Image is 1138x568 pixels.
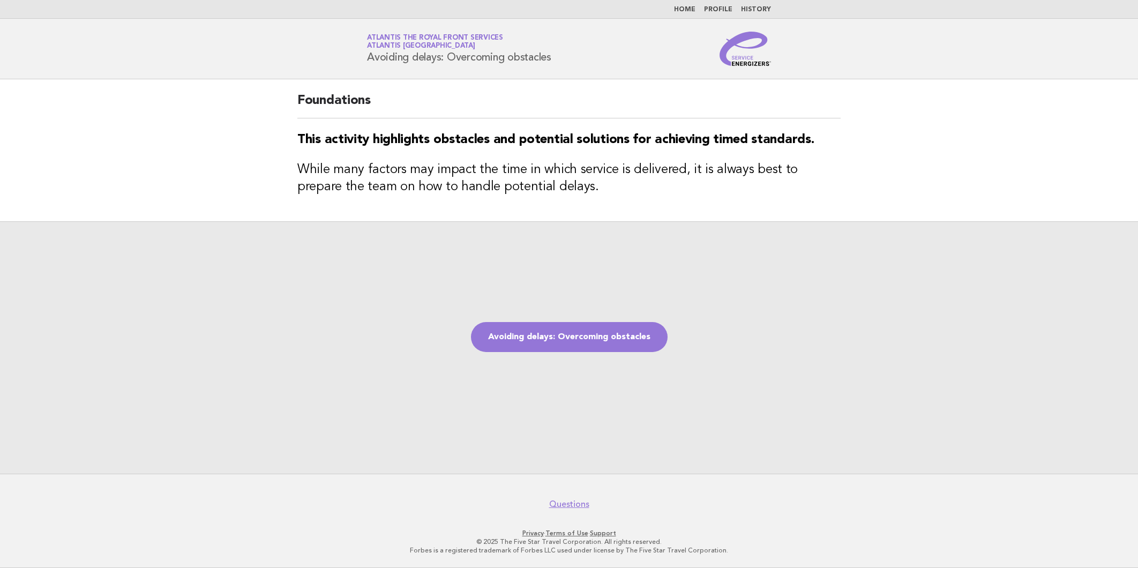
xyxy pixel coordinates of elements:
[549,499,589,510] a: Questions
[297,133,814,146] strong: This activity highlights obstacles and potential solutions for achieving timed standards.
[241,537,897,546] p: © 2025 The Five Star Travel Corporation. All rights reserved.
[704,6,732,13] a: Profile
[241,546,897,555] p: Forbes is a registered trademark of Forbes LLC used under license by The Five Star Travel Corpora...
[471,322,668,352] a: Avoiding delays: Overcoming obstacles
[297,92,841,118] h2: Foundations
[674,6,695,13] a: Home
[522,529,544,537] a: Privacy
[590,529,616,537] a: Support
[241,529,897,537] p: · ·
[545,529,588,537] a: Terms of Use
[367,34,503,49] a: Atlantis The Royal Front ServicesAtlantis [GEOGRAPHIC_DATA]
[720,32,771,66] img: Service Energizers
[367,35,551,63] h1: Avoiding delays: Overcoming obstacles
[741,6,771,13] a: History
[367,43,475,50] span: Atlantis [GEOGRAPHIC_DATA]
[297,161,841,196] h3: While many factors may impact the time in which service is delivered, it is always best to prepar...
